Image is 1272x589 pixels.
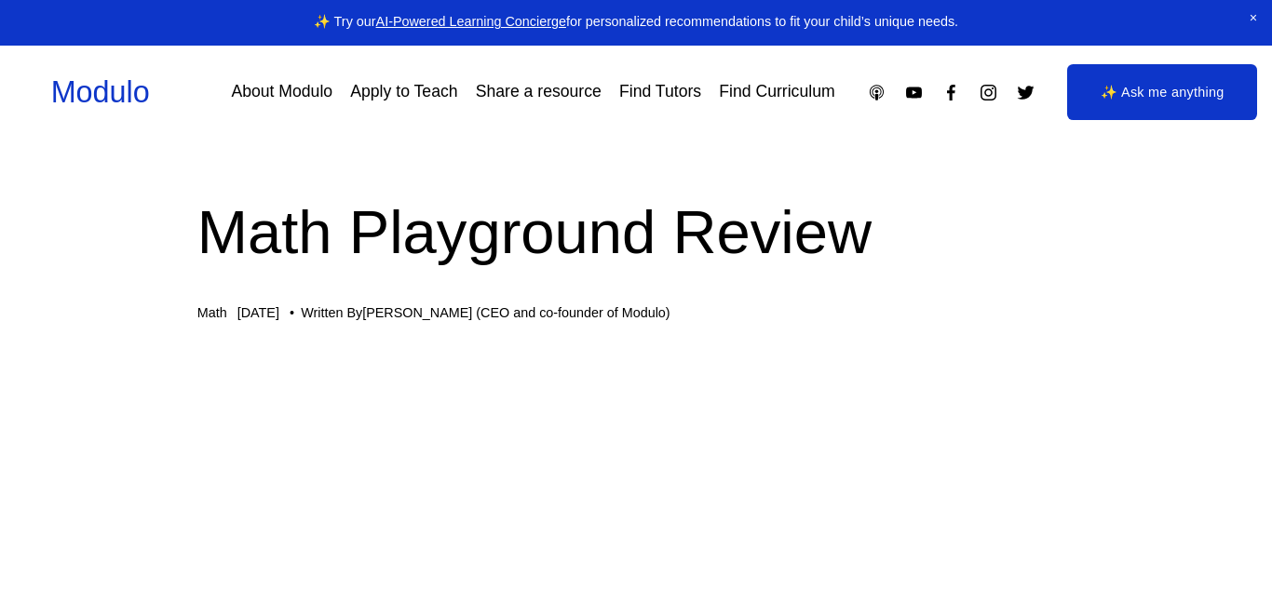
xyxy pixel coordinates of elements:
h1: Math Playground Review [197,190,1076,274]
a: Share a resource [476,76,602,109]
a: Instagram [979,83,998,102]
a: [PERSON_NAME] (CEO and co-founder of Modulo) [362,305,670,320]
a: Modulo [51,75,150,109]
a: Twitter [1016,83,1035,102]
a: Find Curriculum [719,76,834,109]
a: ✨ Ask me anything [1067,64,1257,120]
a: Find Tutors [619,76,701,109]
a: Math [197,305,227,320]
a: Apple Podcasts [867,83,886,102]
div: Written By [301,305,670,321]
span: [DATE] [237,305,279,320]
a: AI-Powered Learning Concierge [376,14,566,29]
a: Apply to Teach [350,76,457,109]
a: YouTube [904,83,924,102]
a: Facebook [941,83,961,102]
a: About Modulo [231,76,332,109]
